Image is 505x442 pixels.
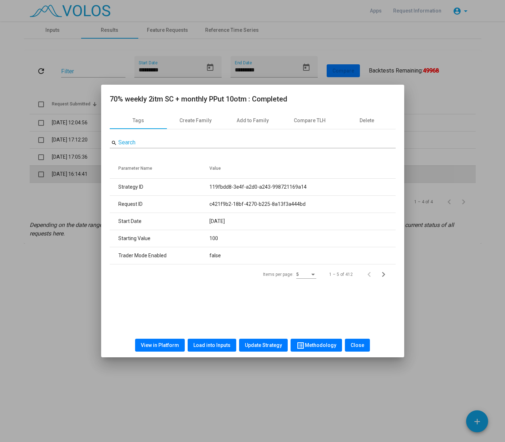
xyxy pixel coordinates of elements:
td: 119fbdd8-3e4f-a2d0-a243-998721169a14 [209,178,395,195]
button: Load into Inputs [188,339,236,352]
button: Close [345,339,370,352]
span: Load into Inputs [193,342,231,348]
button: Methodology [291,339,342,352]
span: 5 [296,272,299,277]
button: Previous page [364,267,378,282]
div: Items per page: [263,271,293,278]
mat-icon: list_alt [296,341,305,350]
td: Strategy ID [110,178,210,195]
div: Tags [133,117,144,124]
td: Start Date [110,213,210,230]
span: Methodology [296,342,336,348]
div: Delete [360,117,374,124]
div: 1 – 5 of 412 [329,271,353,278]
mat-select: Items per page: [296,272,316,277]
span: View in Platform [141,342,179,348]
span: Close [351,342,364,348]
button: Next page [378,267,393,282]
div: Create Family [179,117,212,124]
h2: 70% weekly 2itm SC + monthly PPut 10otm : Completed [110,93,396,105]
th: Value [209,158,395,178]
button: View in Platform [135,339,185,352]
td: Request ID [110,195,210,213]
td: 100 [209,230,395,247]
td: c421f9b2-18bf-4270-b225-8a13f3a444bd [209,195,395,213]
td: false [209,247,395,264]
td: [DATE] [209,213,395,230]
div: Add to Family [237,117,269,124]
mat-icon: search [111,140,117,146]
td: Trader Mode Enabled [110,247,210,264]
th: Parameter Name [110,158,210,178]
td: Starting Value [110,230,210,247]
button: Update Strategy [239,339,288,352]
span: Update Strategy [245,342,282,348]
div: Compare TLH [294,117,326,124]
